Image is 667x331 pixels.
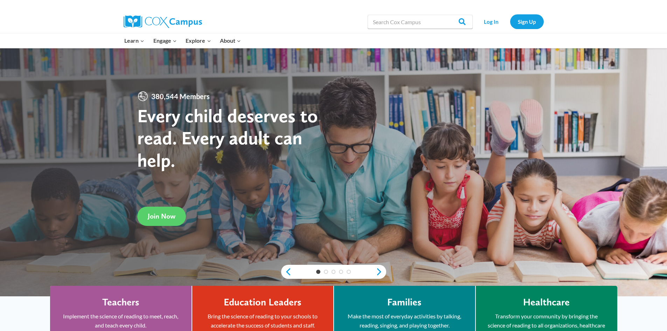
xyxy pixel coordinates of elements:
[186,36,211,45] span: Explore
[102,296,139,308] h4: Teachers
[332,270,336,274] a: 3
[124,15,202,28] img: Cox Campus
[124,36,144,45] span: Learn
[368,15,473,29] input: Search Cox Campus
[220,36,241,45] span: About
[281,268,292,276] a: previous
[148,212,175,220] span: Join Now
[61,312,181,330] p: Implement the science of reading to meet, reach, and teach every child.
[347,270,351,274] a: 5
[510,14,544,29] a: Sign Up
[376,268,386,276] a: next
[153,36,177,45] span: Engage
[324,270,328,274] a: 2
[203,312,323,330] p: Bring the science of reading to your schools to accelerate the success of students and staff.
[137,104,318,171] strong: Every child deserves to read. Every adult can help.
[339,270,343,274] a: 4
[316,270,320,274] a: 1
[148,91,213,102] span: 380,544 Members
[345,312,465,330] p: Make the most of everyday activities by talking, reading, singing, and playing together.
[387,296,422,308] h4: Families
[281,265,386,279] div: content slider buttons
[224,296,301,308] h4: Education Leaders
[120,33,245,48] nav: Primary Navigation
[523,296,570,308] h4: Healthcare
[476,14,544,29] nav: Secondary Navigation
[476,14,507,29] a: Log In
[137,207,186,226] a: Join Now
